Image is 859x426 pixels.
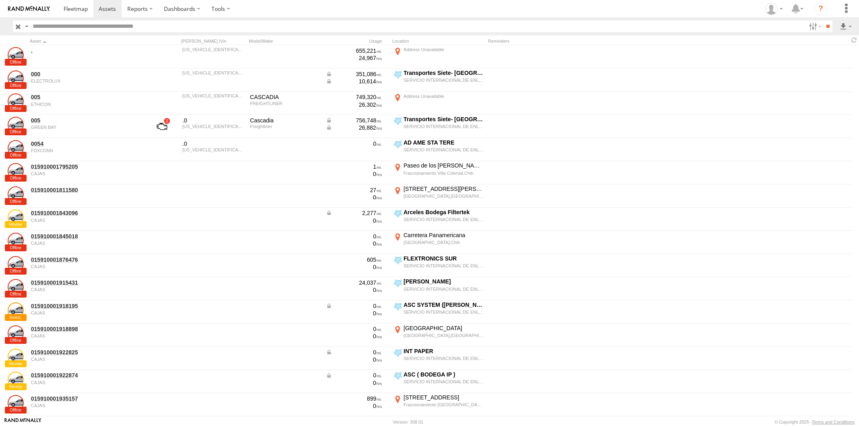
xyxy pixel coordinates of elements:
[404,417,484,424] div: [PERSON_NAME]
[404,240,484,245] div: [GEOGRAPHIC_DATA],Chih
[404,170,484,176] div: Fraccionamiento Villa Colonial,Chih
[325,38,389,44] div: Usage
[182,47,244,52] div: 1FUJGEDV2CSBM1112
[31,357,141,362] div: undefined
[182,124,244,129] div: 3AKJGEDR9DSFG3005
[404,278,484,285] div: [PERSON_NAME]
[812,420,855,424] a: Terms and Conditions
[326,70,382,78] div: Data from Vehicle CANbus
[31,287,141,292] div: undefined
[31,233,141,240] a: 015910001845018
[30,38,143,44] div: Click to Sort
[392,162,485,184] label: Click to View Current Location
[806,21,823,32] label: Search Filter Options
[326,124,382,131] div: Data from Vehicle CANbus
[8,70,24,87] a: View Asset Details
[31,79,141,83] div: undefined
[839,21,853,32] label: Export results as...
[326,286,382,294] div: 0
[404,379,484,385] div: SERVICIO INTERNACIONAL DE ENLACE TERRESTRE SA
[31,140,141,147] a: 0054
[31,302,141,310] a: 015910001918195
[31,171,141,176] div: undefined
[326,356,382,363] div: 0
[326,240,382,247] div: 0
[250,124,320,129] div: Freightliner
[404,193,484,199] div: [GEOGRAPHIC_DATA],[GEOGRAPHIC_DATA]
[31,310,141,315] div: undefined
[8,209,24,225] a: View Asset Details
[404,162,484,169] div: Paseo de los [PERSON_NAME]
[326,263,382,271] div: 0
[182,147,244,152] div: 3AKJGEDV5GDHS0054
[404,217,484,222] div: SERVICIO INTERNACIONAL DE ENLACE TERRESTRE SA
[182,140,244,147] div: .0
[182,93,244,98] div: 3AKJGEDR9DSFG3005
[8,395,24,411] a: View Asset Details
[404,255,484,262] div: FLEXTRONICS SUR
[404,69,484,77] div: Transportes Siete- [GEOGRAPHIC_DATA]
[4,418,41,426] a: Visit our Website
[181,38,246,44] div: [PERSON_NAME]./Vin
[392,46,485,68] label: Click to View Current Location
[31,241,141,246] div: undefined
[31,218,141,223] div: undefined
[8,349,24,365] a: View Asset Details
[392,69,485,91] label: Click to View Current Location
[404,209,484,216] div: Arceles Bodega Filtertek
[31,279,141,286] a: 015910001915431
[392,116,485,137] label: Click to View Current Location
[8,163,24,179] a: View Asset Details
[147,117,177,136] a: View Asset with Fault/s
[488,38,617,44] div: Reminders
[326,379,382,387] div: 0
[326,209,382,217] div: Data from Vehicle CANbus
[404,232,484,239] div: Carretera Panamericana
[404,356,484,361] div: SERVICIO INTERNACIONAL DE ENLACE TERRESTRE SA
[8,117,24,133] a: View Asset Details
[250,117,320,124] div: Cascadia
[326,372,382,379] div: Data from Vehicle CANbus
[326,325,382,333] div: 0
[31,380,141,385] div: undefined
[249,38,321,44] div: Model/Make
[31,264,141,269] div: undefined
[31,70,141,78] a: 000
[31,256,141,263] a: 015910001876476
[404,347,484,355] div: INT PAPER
[8,325,24,341] a: View Asset Details
[31,372,141,379] a: 015910001922874
[326,349,382,356] div: Data from Vehicle CANbus
[392,209,485,230] label: Click to View Current Location
[23,21,30,32] label: Search Query
[31,333,141,338] div: undefined
[326,217,382,224] div: 0
[326,194,382,201] div: 0
[392,185,485,207] label: Click to View Current Location
[31,47,141,54] a: .
[404,371,484,378] div: ASC ( BODEGA IP )
[392,38,485,44] div: Location
[326,140,382,147] div: 0
[182,117,244,124] div: .0
[326,186,382,194] div: 27
[326,93,382,101] div: 749,320
[31,117,141,124] a: 005
[8,47,24,63] a: View Asset Details
[326,279,382,286] div: 24,037
[8,302,24,318] a: View Asset Details
[849,36,859,44] span: Refresh
[250,101,320,106] div: FREIGHTLINER
[392,232,485,253] label: Click to View Current Location
[8,6,50,12] img: rand-logo.svg
[392,93,485,114] label: Click to View Current Location
[404,139,484,146] div: AD AME STA TERE
[326,395,382,402] div: 899
[326,101,382,108] div: 26,302
[404,263,484,269] div: SERVICIO INTERNACIONAL DE ENLACE TERRESTRE SA
[404,309,484,315] div: SERVICIO INTERNACIONAL DE ENLACE TERRESTRE SA
[404,402,484,407] div: Fraccionamiento [GEOGRAPHIC_DATA],Chih
[326,402,382,409] div: 0
[404,147,484,153] div: SERVICIO INTERNACIONAL DE ENLACE TERRESTRE SA
[326,302,382,310] div: Data from Vehicle CANbus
